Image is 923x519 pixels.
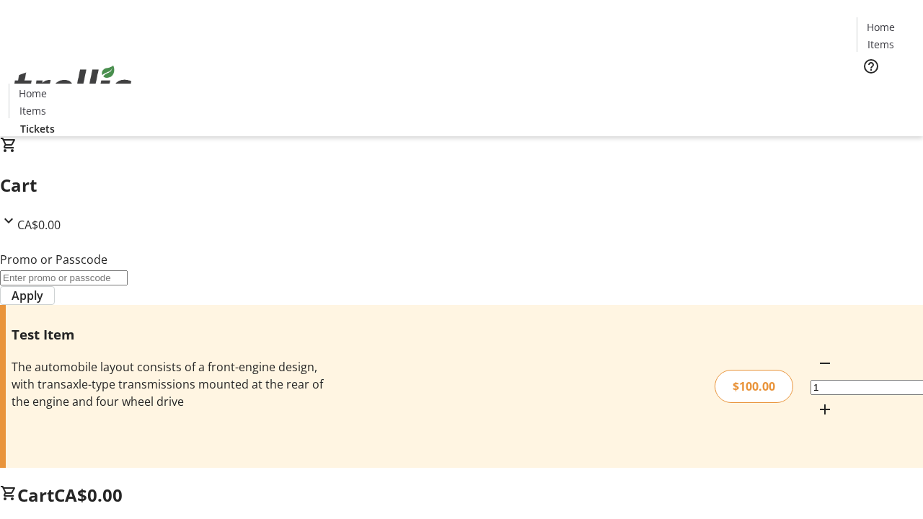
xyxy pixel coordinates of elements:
span: Home [19,86,47,101]
span: Tickets [20,121,55,136]
span: Items [867,37,894,52]
span: Apply [12,287,43,304]
button: Increment by one [811,395,839,424]
h3: Test Item [12,324,327,345]
a: Home [857,19,904,35]
img: Orient E2E Organization 8nBUyTNnwE's Logo [9,50,137,122]
span: Tickets [868,84,903,99]
span: CA$0.00 [54,483,123,507]
a: Home [9,86,56,101]
span: Home [867,19,895,35]
span: Items [19,103,46,118]
a: Items [857,37,904,52]
a: Items [9,103,56,118]
a: Tickets [857,84,914,99]
button: Help [857,52,886,81]
button: Decrement by one [811,349,839,378]
div: $100.00 [715,370,793,403]
div: The automobile layout consists of a front-engine design, with transaxle-type transmissions mounte... [12,358,327,410]
a: Tickets [9,121,66,136]
span: CA$0.00 [17,217,61,233]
